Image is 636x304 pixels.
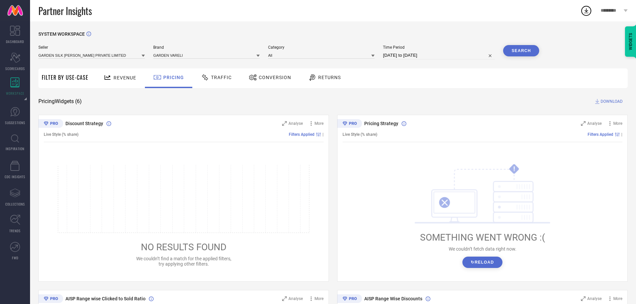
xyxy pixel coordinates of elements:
span: SOMETHING WENT WRONG :( [420,232,545,243]
span: Analyse [288,121,303,126]
span: SYSTEM WORKSPACE [38,31,85,37]
span: Filters Applied [289,132,314,137]
span: Time Period [383,45,495,50]
div: Open download list [580,5,592,17]
span: Seller [38,45,145,50]
span: INSPIRATION [6,146,24,151]
span: NO RESULTS FOUND [141,242,226,253]
span: Filter By Use-Case [42,73,88,81]
span: CDC INSIGHTS [5,174,25,179]
button: ↻Reload [462,257,502,268]
tspan: ! [513,165,515,173]
span: Analyse [587,296,602,301]
span: Returns [318,75,341,80]
span: WORKSPACE [6,91,24,96]
span: AISP Range wise Clicked to Sold Ratio [65,296,146,301]
span: Filters Applied [588,132,613,137]
svg: Zoom [282,121,287,126]
button: Search [503,45,539,56]
span: More [613,296,622,301]
input: Select time period [383,51,495,59]
span: FWD [12,255,18,260]
span: Category [268,45,375,50]
span: More [314,121,324,126]
span: SCORECARDS [5,66,25,71]
span: COLLECTIONS [5,202,25,207]
span: | [621,132,622,137]
span: Pricing Widgets ( 6 ) [38,98,82,105]
span: TRENDS [9,228,21,233]
svg: Zoom [282,296,287,301]
span: We couldn’t fetch data right now. [449,246,516,252]
span: Traffic [211,75,232,80]
span: We couldn’t find a match for the applied filters, try applying other filters. [136,256,231,267]
span: Conversion [259,75,291,80]
span: Partner Insights [38,4,92,18]
span: More [314,296,324,301]
span: Revenue [114,75,136,80]
span: Pricing Strategy [364,121,398,126]
span: Analyse [587,121,602,126]
span: Brand [153,45,260,50]
svg: Zoom [581,296,586,301]
span: Discount Strategy [65,121,103,126]
span: More [613,121,622,126]
span: Live Style (% share) [343,132,377,137]
span: Live Style (% share) [44,132,78,137]
div: Premium [337,119,362,129]
svg: Zoom [581,121,586,126]
span: SUGGESTIONS [5,120,25,125]
span: Pricing [163,75,184,80]
span: AISP Range Wise Discounts [364,296,422,301]
div: Premium [38,119,63,129]
span: Analyse [288,296,303,301]
span: | [323,132,324,137]
span: DASHBOARD [6,39,24,44]
span: DOWNLOAD [601,98,623,105]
